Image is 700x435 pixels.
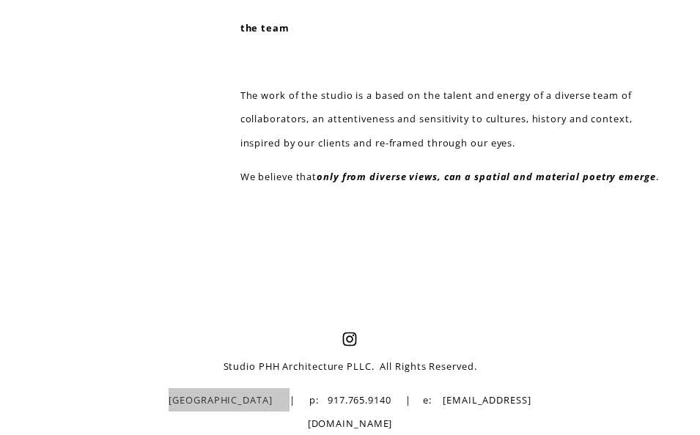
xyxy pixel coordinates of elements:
p: Studio PHH Architecture PLLC. All Rights Reserved. [152,354,548,378]
p: [GEOGRAPHIC_DATA] | p: 917.765.9140 | e: [EMAIL_ADDRESS][DOMAIN_NAME] [152,388,548,435]
p: We believe that . [240,165,661,188]
p: The work of the studio is a based on the talent and energy of a diverse team of collaborators, an... [240,83,661,154]
a: Instagram [342,332,357,346]
strong: the team [240,21,290,34]
em: only from diverse views, can a spatial and material poetry emerge [317,170,656,183]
